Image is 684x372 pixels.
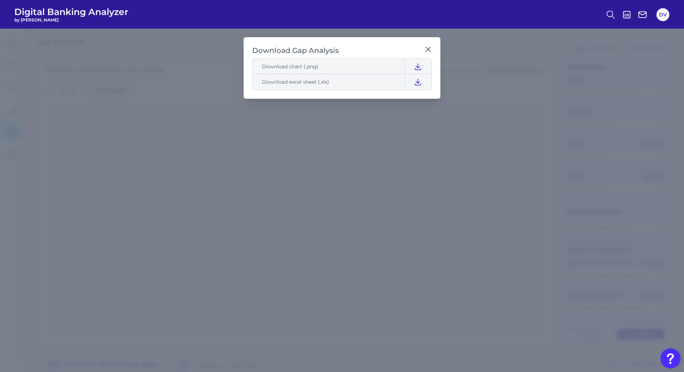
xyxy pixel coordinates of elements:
td: Download excel sheet (.xls) [253,75,405,89]
h2: Download Gap Analysis [252,46,422,55]
span: Digital Banking Analyzer [14,6,128,17]
td: Download chart (.png) [253,59,405,74]
button: Open Resource Center [660,348,680,368]
span: by [PERSON_NAME] [14,17,128,23]
button: DV [656,8,669,21]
